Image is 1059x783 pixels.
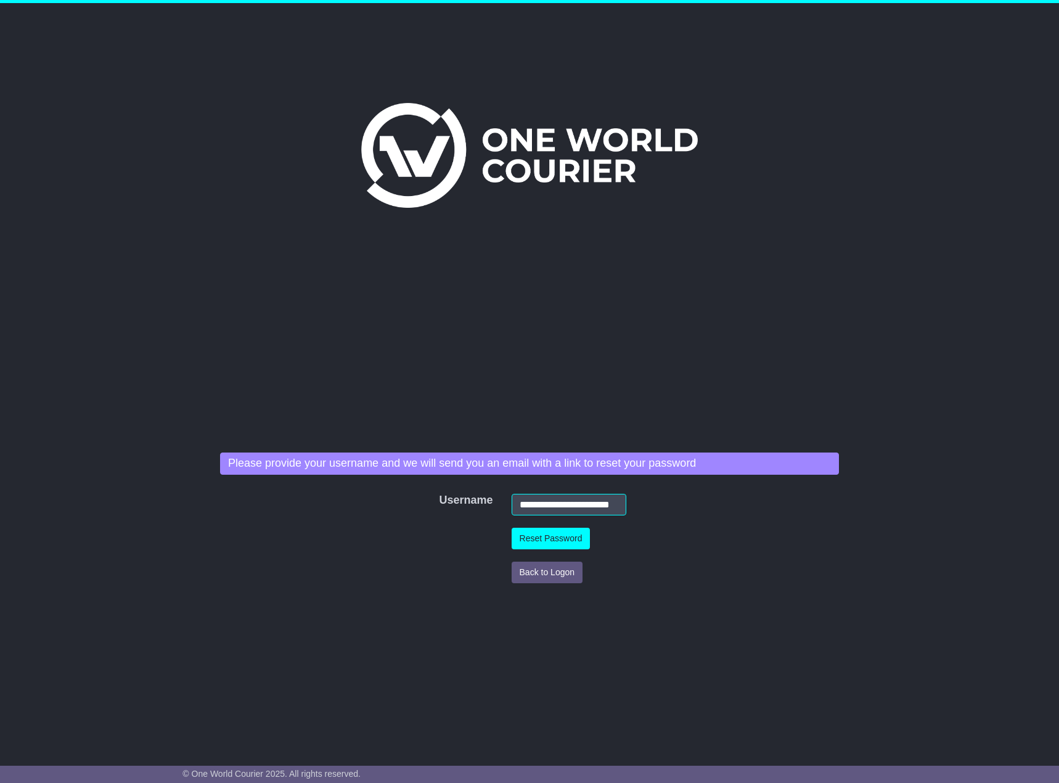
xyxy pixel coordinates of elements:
div: Please provide your username and we will send you an email with a link to reset your password [220,453,839,475]
button: Back to Logon [512,562,583,583]
img: One World [361,103,698,208]
label: Username [433,494,449,507]
button: Reset Password [512,528,591,549]
span: © One World Courier 2025. All rights reserved. [182,769,361,779]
